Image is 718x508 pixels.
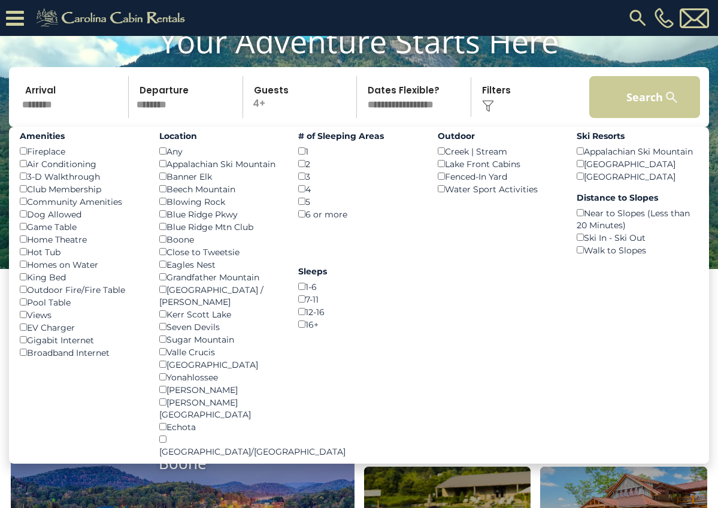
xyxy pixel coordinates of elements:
div: Ski In - Ski Out [577,231,698,244]
label: Amenities [20,130,141,142]
div: Appalachian Ski Mountain [159,158,281,170]
div: Dog Allowed [20,208,141,220]
div: Boone [159,233,281,246]
label: Distance to Slopes [577,192,698,204]
div: Homes on Water [20,258,141,271]
div: [GEOGRAPHIC_DATA] [577,158,698,170]
div: Blue Ridge Pkwy [159,208,281,220]
div: 5 [298,195,420,208]
div: Air Conditioning [20,158,141,170]
label: Outdoor [438,130,559,142]
img: filter--v1.png [482,100,494,112]
div: Water Sport Activities [438,183,559,195]
div: Kerr Scott Lake [159,308,281,320]
div: [GEOGRAPHIC_DATA] [577,170,698,183]
div: Near to Slopes (Less than 20 Minutes) [577,207,698,231]
div: Yonahlossee [159,371,281,383]
div: 1-6 [298,280,420,293]
h1: Your Adventure Starts Here [9,23,709,60]
div: Creek | Stream [438,145,559,158]
div: 3-D Walkthrough [20,170,141,183]
div: Outdoor Fire/Fire Table [20,283,141,296]
div: Banner Elk [159,170,281,183]
div: [GEOGRAPHIC_DATA] / [PERSON_NAME] [159,283,281,308]
div: Any [159,145,281,158]
div: Beech Mountain [159,183,281,195]
div: 1 [298,145,420,158]
div: Blue Ridge Mtn Club [159,220,281,233]
div: Grandfather Mountain [159,271,281,283]
div: Sugar Mountain [159,333,281,346]
div: Lake Front Cabins [438,158,559,170]
div: Hot Tub [20,246,141,258]
div: Pool Table [20,296,141,309]
div: Club Membership [20,183,141,195]
div: Gigabit Internet [20,334,141,346]
div: Valle Crucis [159,346,281,358]
div: Seven Devils [159,320,281,333]
div: King Bed [20,271,141,283]
div: Echota [159,421,281,433]
div: Fireplace [20,145,141,158]
img: search-regular-white.png [664,90,679,105]
label: Ski Resorts [577,130,698,142]
button: Search [589,76,700,118]
a: [PHONE_NUMBER] [652,8,677,28]
label: # of Sleeping Areas [298,130,420,142]
div: 16+ [298,318,420,331]
div: 3 [298,170,420,183]
div: Fenced-In Yard [438,170,559,183]
p: 4+ [247,76,357,118]
img: search-regular.svg [627,7,649,29]
div: Close to Tweetsie [159,246,281,258]
div: Eagles Nest [159,258,281,271]
div: 7-11 [298,293,420,306]
h4: Boone [11,454,355,473]
img: Khaki-logo.png [30,6,195,30]
div: Game Table [20,220,141,233]
div: 2 [298,158,420,170]
div: EV Charger [20,321,141,334]
div: Blowing Rock [159,195,281,208]
div: 12-16 [298,306,420,318]
label: Location [159,130,281,142]
div: Broadband Internet [20,346,141,359]
label: Sleeps [298,265,420,277]
div: [GEOGRAPHIC_DATA]/[GEOGRAPHIC_DATA] [159,433,281,458]
div: 4 [298,183,420,195]
div: 6 or more [298,208,420,220]
div: Views [20,309,141,321]
div: Home Theatre [20,233,141,246]
div: [PERSON_NAME] [159,383,281,396]
div: [PERSON_NAME][GEOGRAPHIC_DATA] [159,396,281,421]
div: Appalachian Ski Mountain [577,145,698,158]
div: Community Amenities [20,195,141,208]
div: Walk to Slopes [577,244,698,256]
div: [GEOGRAPHIC_DATA] [159,358,281,371]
